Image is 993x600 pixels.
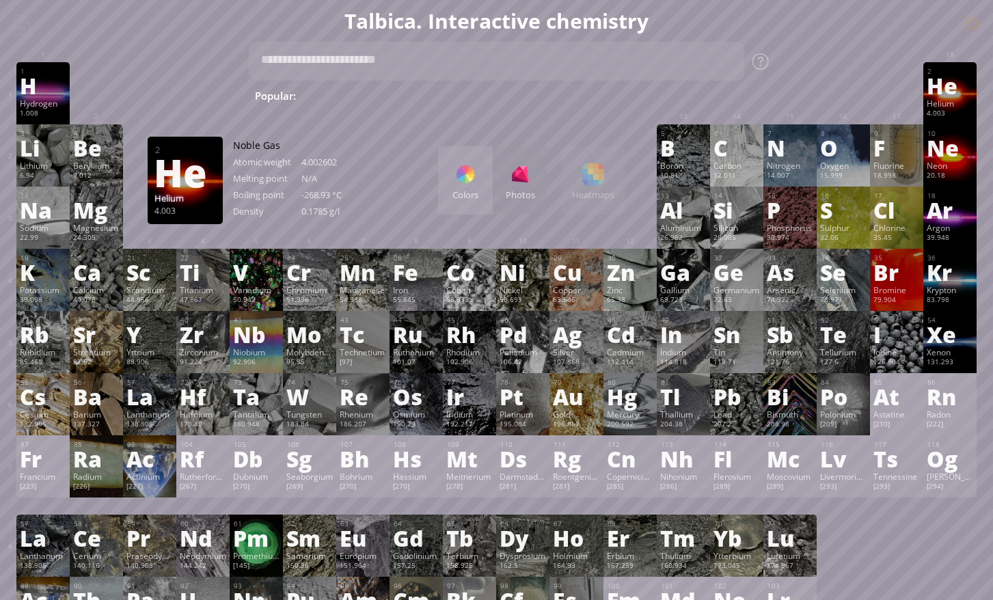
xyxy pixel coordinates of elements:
div: Antimony [767,346,813,357]
div: 34 [821,254,867,262]
div: Astatine [873,409,920,420]
div: 82 [714,378,760,387]
div: Helium [154,192,216,204]
div: He [154,161,215,183]
div: Noble Gas [233,139,370,152]
div: 24.305 [73,233,120,244]
div: 118.71 [713,357,760,368]
div: Ba [73,385,120,407]
div: 81 [661,378,707,387]
div: 57 [127,378,173,387]
div: Mercury [607,409,653,420]
div: Calcium [73,284,120,295]
div: 45 [447,316,493,325]
div: 78 [500,378,546,387]
div: O [820,137,867,159]
div: 52 [821,316,867,325]
div: 6 [714,129,760,138]
div: 33 [767,254,813,262]
div: B [660,137,707,159]
div: Copper [553,284,599,295]
span: Methane [678,87,737,104]
div: Cadmium [607,346,653,357]
div: Gold [553,409,599,420]
div: Silicon [713,222,760,233]
div: 91.224 [180,357,226,368]
div: Au [553,385,599,407]
div: 56 [74,378,120,387]
div: 50.942 [233,295,280,306]
div: 24 [287,254,333,262]
div: 38 [74,316,120,325]
div: 127.6 [820,357,867,368]
div: Gallium [660,284,707,295]
div: Pd [500,323,546,345]
div: 88.906 [126,357,173,368]
div: 47.867 [180,295,226,306]
div: Ruthenium [393,346,439,357]
div: Li [20,137,66,159]
div: 72.63 [713,295,760,306]
div: 95.95 [286,357,333,368]
div: Germanium [713,284,760,295]
div: 77 [447,378,493,387]
div: Xenon [927,346,973,357]
div: Mn [340,261,386,283]
div: Zirconium [180,346,226,357]
span: Water [401,87,447,104]
div: 25 [340,254,386,262]
div: 29 [554,254,599,262]
div: Niobium [233,346,280,357]
div: 30.974 [767,233,813,244]
div: F [873,137,920,159]
div: Potassium [20,284,66,295]
div: 28.085 [713,233,760,244]
div: 27 [447,254,493,262]
div: Rb [20,323,66,345]
div: Magnesium [73,222,120,233]
div: Titanium [180,284,226,295]
div: 7 [767,129,813,138]
div: Helium [927,98,973,109]
div: Os [393,385,439,407]
div: Ca [73,261,120,283]
div: As [767,261,813,283]
div: 1 [21,67,66,76]
div: Tl [660,385,707,407]
div: Melting point [233,172,301,185]
div: 19 [21,254,66,262]
div: Ag [553,323,599,345]
div: 9.012 [73,171,120,182]
div: 80 [608,378,653,387]
div: 48 [608,316,653,325]
div: Krypton [927,284,973,295]
div: Rhodium [446,346,493,357]
div: 13 [661,191,707,200]
div: Ga [660,261,707,283]
div: Palladium [500,346,546,357]
div: 32.06 [820,233,867,244]
div: 114.818 [660,357,707,368]
div: Rhenium [340,409,386,420]
div: 79.904 [873,295,920,306]
div: Polonium [820,409,867,420]
div: 75 [340,378,386,387]
div: 39.948 [927,233,973,244]
div: Vanadium [233,284,280,295]
sub: 4 [530,96,534,105]
div: Tantalum [233,409,280,420]
div: S [820,199,867,221]
div: Tc [340,323,386,345]
div: Lead [713,409,760,420]
div: Boron [660,160,707,171]
h1: Talbica. Interactive chemistry [7,7,986,35]
div: 85.468 [20,357,66,368]
div: Nitrogen [767,160,813,171]
div: Phosphorus [767,222,813,233]
div: 87.62 [73,357,120,368]
div: Yttrium [126,346,173,357]
div: Carbon [713,160,760,171]
div: 83.798 [927,295,973,306]
div: Lithium [20,160,66,171]
div: Density [233,205,301,217]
